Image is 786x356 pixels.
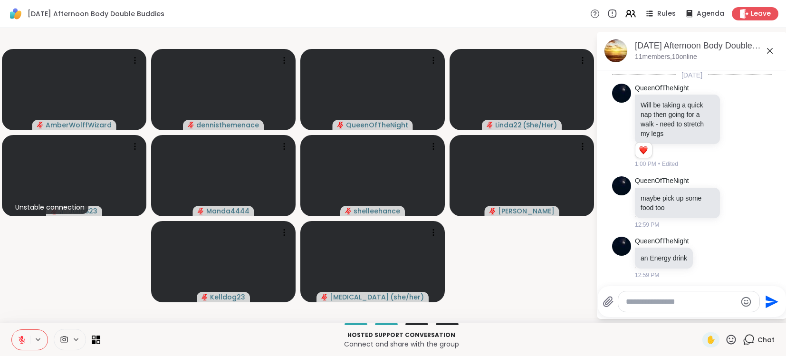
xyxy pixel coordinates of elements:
[46,120,112,130] span: AmberWolffWizard
[106,339,697,349] p: Connect and share with the group
[641,193,714,212] p: maybe pick up some food too
[641,253,687,263] p: an Energy drink
[198,208,204,214] span: audio-muted
[498,206,555,216] span: [PERSON_NAME]
[390,292,424,302] span: ( she/her )
[337,122,344,128] span: audio-muted
[201,294,208,300] span: audio-muted
[635,237,689,246] a: QueenOfTheNight
[635,143,652,158] div: Reaction list
[635,221,659,229] span: 12:59 PM
[210,292,245,302] span: Kelldog23
[751,9,771,19] span: Leave
[697,9,724,19] span: Agenda
[346,120,408,130] span: QueenOfTheNight
[106,331,697,339] p: Hosted support conversation
[28,9,164,19] span: [DATE] Afternoon Body Double Buddies
[658,160,660,168] span: •
[345,208,352,214] span: audio-muted
[635,40,779,52] div: [DATE] Afternoon Body Double Buddies, [DATE]
[188,122,194,128] span: audio-muted
[635,271,659,279] span: 12:59 PM
[626,297,737,307] textarea: Type your message
[638,146,648,154] button: Reactions: love
[11,201,88,214] div: Unstable connection
[635,84,689,93] a: QueenOfTheNight
[760,291,781,312] button: Send
[523,120,557,130] span: ( She/Her )
[657,9,676,19] span: Rules
[757,335,775,345] span: Chat
[635,176,689,186] a: QueenOfTheNight
[662,160,678,168] span: Edited
[330,292,389,302] span: [MEDICAL_DATA]
[37,122,44,128] span: audio-muted
[676,70,708,80] span: [DATE]
[641,100,714,138] p: Will be taking a quick nap then going for a walk - need to stretch my legs
[635,160,656,168] span: 1:00 PM
[196,120,259,130] span: dennisthemenace
[612,84,631,103] img: https://sharewell-space-live.sfo3.digitaloceanspaces.com/user-generated/d7277878-0de6-43a2-a937-4...
[487,122,493,128] span: audio-muted
[706,334,716,346] span: ✋
[495,120,522,130] span: Linda22
[612,176,631,195] img: https://sharewell-space-live.sfo3.digitaloceanspaces.com/user-generated/d7277878-0de6-43a2-a937-4...
[635,52,697,62] p: 11 members, 10 online
[8,6,24,22] img: ShareWell Logomark
[206,206,249,216] span: Manda4444
[740,296,752,308] button: Emoji picker
[489,208,496,214] span: audio-muted
[612,237,631,256] img: https://sharewell-space-live.sfo3.digitaloceanspaces.com/user-generated/d7277878-0de6-43a2-a937-4...
[354,206,400,216] span: shelleehance
[604,39,627,62] img: Friday Afternoon Body Double Buddies, Oct 10
[321,294,328,300] span: audio-muted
